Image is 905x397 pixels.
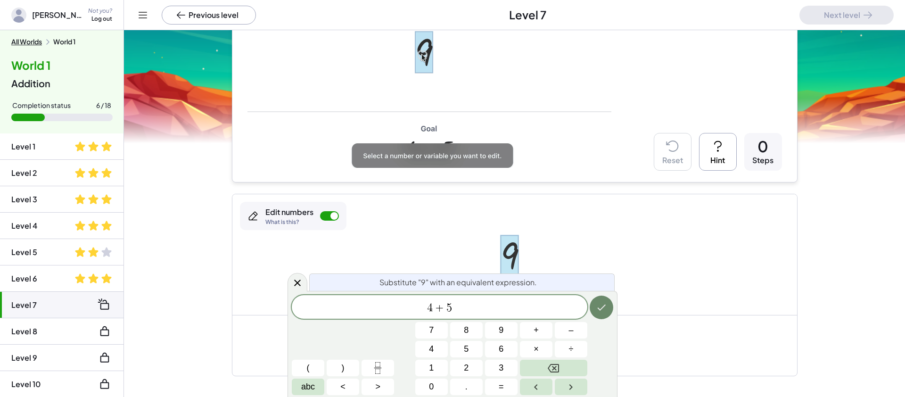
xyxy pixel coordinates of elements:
[11,220,37,232] div: Level 4
[433,302,446,314] span: +
[465,380,468,393] span: .
[427,302,433,314] span: 4
[11,273,37,284] div: Level 6
[499,343,503,356] span: 6
[509,7,546,23] span: Level 7
[520,379,552,395] button: Left arrow
[485,360,518,376] button: 3
[11,58,112,74] h4: World 1
[699,133,737,171] button: Hint
[499,324,503,337] span: 9
[301,380,315,393] span: abc
[11,247,37,258] div: Level 5
[464,362,469,374] span: 2
[11,379,41,390] div: Level 10
[429,343,434,356] span: 4
[11,299,37,311] div: Level 7
[415,341,448,357] button: 4
[429,380,434,393] span: 0
[307,362,310,374] span: (
[11,141,35,152] div: Level 1
[11,167,37,179] div: Level 2
[450,360,483,376] button: 2
[11,326,37,337] div: Level 8
[799,6,894,25] button: Next level
[429,324,434,337] span: 7
[450,341,483,357] button: 5
[499,380,504,393] span: =
[265,219,313,225] div: What is this?
[11,352,37,364] div: Level 9
[555,341,587,357] button: Divide
[568,324,573,337] span: –
[654,133,691,171] button: Reset
[362,360,394,376] button: Fraction
[499,362,503,374] span: 3
[379,277,537,288] span: Substitute "9" with an equivalent expression.
[520,360,587,376] button: Backspace
[534,324,539,337] span: +
[485,379,518,395] button: Equals
[555,379,587,395] button: Right arrow
[11,38,42,46] button: All Worlds
[342,362,345,374] span: )
[752,155,773,165] div: Steps
[415,379,448,395] button: 0
[534,343,539,356] span: ×
[569,343,574,356] span: ÷
[520,341,552,357] button: Times
[340,380,346,393] span: <
[88,7,112,15] div: Not you?
[590,296,613,319] button: Done
[265,207,313,217] div: Edit numbers
[555,322,587,339] button: Minus
[96,101,111,110] div: 6 / 18
[757,139,768,154] div: 0
[362,379,394,395] button: Greater than
[485,322,518,339] button: 9
[11,77,112,90] div: Addition
[450,322,483,339] button: 8
[12,101,71,110] div: Completion status
[464,343,469,356] span: 5
[32,9,82,21] span: [PERSON_NAME]
[53,38,75,46] div: World 1
[91,15,112,23] div: Log out
[464,324,469,337] span: 8
[450,379,483,395] button: .
[520,322,552,339] button: Plus
[292,379,324,395] button: Alphabet
[429,362,434,374] span: 1
[327,360,359,376] button: )
[292,360,324,376] button: (
[11,194,37,205] div: Level 3
[415,322,448,339] button: 7
[415,360,448,376] button: 1
[375,380,380,393] span: >
[327,379,359,395] button: Less than
[446,302,452,314] span: 5
[162,6,256,25] button: Previous level
[485,341,518,357] button: 6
